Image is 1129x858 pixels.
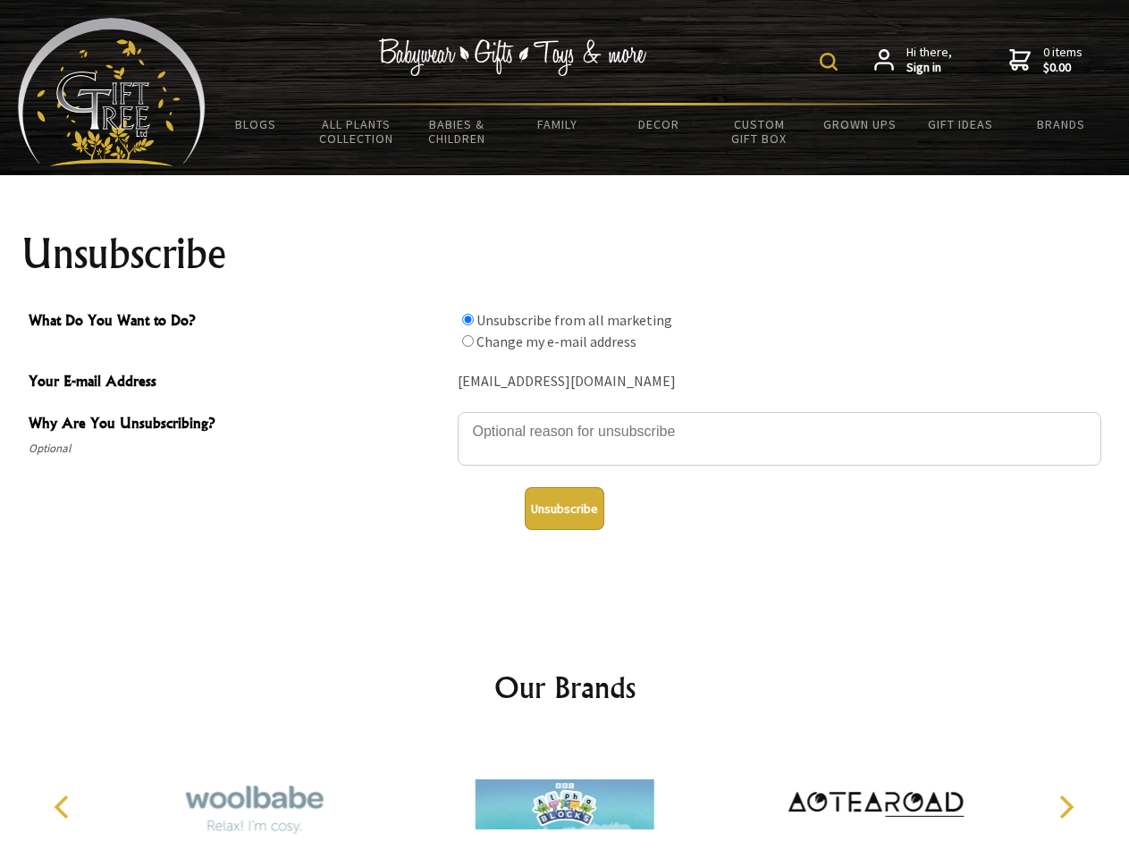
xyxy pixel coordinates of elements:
a: All Plants Collection [307,105,408,157]
a: Grown Ups [809,105,910,143]
a: Brands [1011,105,1112,143]
input: What Do You Want to Do? [462,335,474,347]
span: Why Are You Unsubscribing? [29,412,449,438]
textarea: Why Are You Unsubscribing? [458,412,1101,466]
a: Family [508,105,609,143]
button: Previous [45,787,84,827]
a: 0 items$0.00 [1009,45,1083,76]
strong: $0.00 [1043,60,1083,76]
span: What Do You Want to Do? [29,309,449,335]
strong: Sign in [906,60,952,76]
label: Unsubscribe from all marketing [476,311,672,329]
img: Babywear - Gifts - Toys & more [379,38,647,76]
a: Gift Ideas [910,105,1011,143]
a: Babies & Children [407,105,508,157]
span: Your E-mail Address [29,370,449,396]
h2: Our Brands [36,666,1094,709]
input: What Do You Want to Do? [462,314,474,325]
h1: Unsubscribe [21,232,1108,275]
button: Unsubscribe [525,487,604,530]
a: Custom Gift Box [709,105,810,157]
span: 0 items [1043,44,1083,76]
div: [EMAIL_ADDRESS][DOMAIN_NAME] [458,368,1101,396]
img: product search [820,53,838,71]
img: Babyware - Gifts - Toys and more... [18,18,206,166]
span: Optional [29,438,449,459]
a: Decor [608,105,709,143]
label: Change my e-mail address [476,332,636,350]
span: Hi there, [906,45,952,76]
a: BLOGS [206,105,307,143]
button: Next [1046,787,1085,827]
a: Hi there,Sign in [874,45,952,76]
